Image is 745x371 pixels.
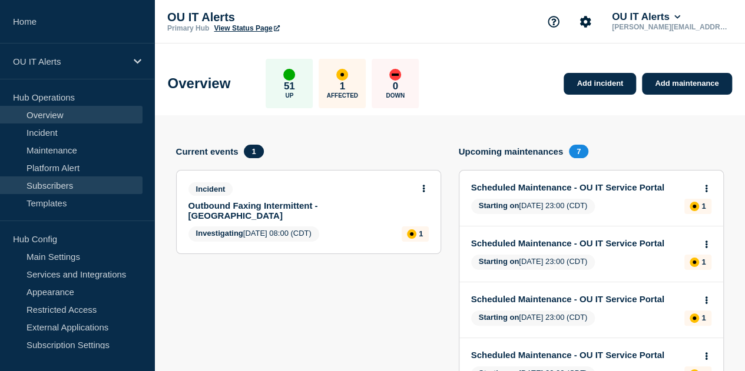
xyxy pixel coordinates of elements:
p: OU IT Alerts [167,11,403,24]
span: 7 [569,145,588,158]
button: OU IT Alerts [610,11,683,23]
div: up [283,69,295,81]
span: [DATE] 23:00 (CDT) [471,255,595,270]
p: 1 [701,202,706,210]
p: Up [285,92,293,99]
a: Outbound Faxing Intermittent - [GEOGRAPHIC_DATA] [188,200,413,220]
a: Scheduled Maintenance - OU IT Service Portal [471,350,696,360]
button: Support [541,9,566,34]
a: Add incident [564,73,636,95]
div: down [389,69,401,81]
span: [DATE] 23:00 (CDT) [471,199,595,214]
a: Add maintenance [642,73,731,95]
h4: Upcoming maintenances [459,146,564,156]
p: [PERSON_NAME][EMAIL_ADDRESS][DOMAIN_NAME] [610,23,732,31]
button: Account settings [573,9,598,34]
p: 0 [393,81,398,92]
span: Starting on [479,313,519,322]
span: 1 [244,145,263,158]
p: 1 [701,258,706,266]
p: 1 [701,313,706,322]
p: OU IT Alerts [13,56,126,66]
a: Scheduled Maintenance - OU IT Service Portal [471,238,696,248]
span: [DATE] 08:00 (CDT) [188,226,319,242]
div: affected [336,69,348,81]
h1: Overview [168,75,231,92]
div: affected [690,313,699,323]
span: Investigating [196,229,243,238]
span: Starting on [479,201,519,210]
p: Down [386,92,405,99]
p: Affected [327,92,358,99]
span: [DATE] 23:00 (CDT) [471,310,595,326]
h4: Current events [176,146,239,156]
a: Scheduled Maintenance - OU IT Service Portal [471,182,696,192]
p: 1 [340,81,345,92]
a: View Status Page [214,24,279,32]
div: affected [690,202,699,211]
p: Primary Hub [167,24,209,32]
span: Incident [188,182,233,196]
p: 1 [419,229,423,238]
a: Scheduled Maintenance - OU IT Service Portal [471,294,696,304]
div: affected [690,258,699,267]
div: affected [407,229,416,239]
span: Starting on [479,257,519,266]
p: 51 [284,81,295,92]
